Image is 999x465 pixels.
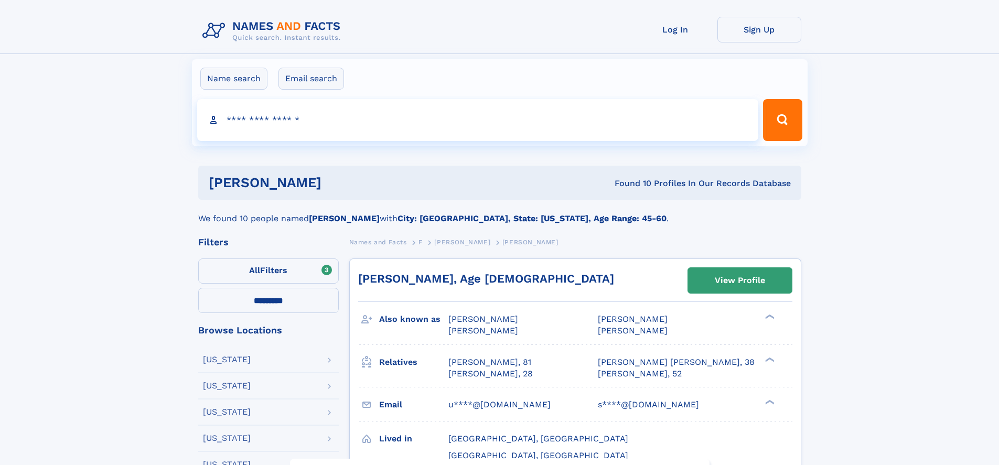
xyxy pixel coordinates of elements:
[358,272,614,285] a: [PERSON_NAME], Age [DEMOGRAPHIC_DATA]
[434,235,490,248] a: [PERSON_NAME]
[203,355,251,364] div: [US_STATE]
[762,356,775,363] div: ❯
[598,356,755,368] a: [PERSON_NAME] [PERSON_NAME], 38
[379,353,448,371] h3: Relatives
[398,213,667,223] b: City: [GEOGRAPHIC_DATA], State: [US_STATE], Age Range: 45-60
[448,314,518,324] span: [PERSON_NAME]
[200,68,267,90] label: Name search
[278,68,344,90] label: Email search
[203,382,251,390] div: [US_STATE]
[762,313,775,320] div: ❯
[434,239,490,246] span: [PERSON_NAME]
[203,434,251,442] div: [US_STATE]
[448,450,628,460] span: [GEOGRAPHIC_DATA], [GEOGRAPHIC_DATA]
[418,235,423,248] a: F
[598,314,668,324] span: [PERSON_NAME]
[448,326,518,336] span: [PERSON_NAME]
[209,176,468,189] h1: [PERSON_NAME]
[688,268,792,293] a: View Profile
[717,17,801,42] a: Sign Up
[249,265,260,275] span: All
[198,237,339,247] div: Filters
[633,17,717,42] a: Log In
[468,178,791,189] div: Found 10 Profiles In Our Records Database
[502,239,558,246] span: [PERSON_NAME]
[309,213,380,223] b: [PERSON_NAME]
[715,268,765,293] div: View Profile
[598,368,682,380] a: [PERSON_NAME], 52
[198,200,801,225] div: We found 10 people named with .
[379,430,448,448] h3: Lived in
[448,356,531,368] a: [PERSON_NAME], 81
[448,434,628,444] span: [GEOGRAPHIC_DATA], [GEOGRAPHIC_DATA]
[448,368,533,380] a: [PERSON_NAME], 28
[349,235,407,248] a: Names and Facts
[198,326,339,335] div: Browse Locations
[598,326,668,336] span: [PERSON_NAME]
[379,310,448,328] h3: Also known as
[198,17,349,45] img: Logo Names and Facts
[379,396,448,414] h3: Email
[198,258,339,284] label: Filters
[418,239,423,246] span: F
[197,99,759,141] input: search input
[763,99,802,141] button: Search Button
[762,398,775,405] div: ❯
[203,408,251,416] div: [US_STATE]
